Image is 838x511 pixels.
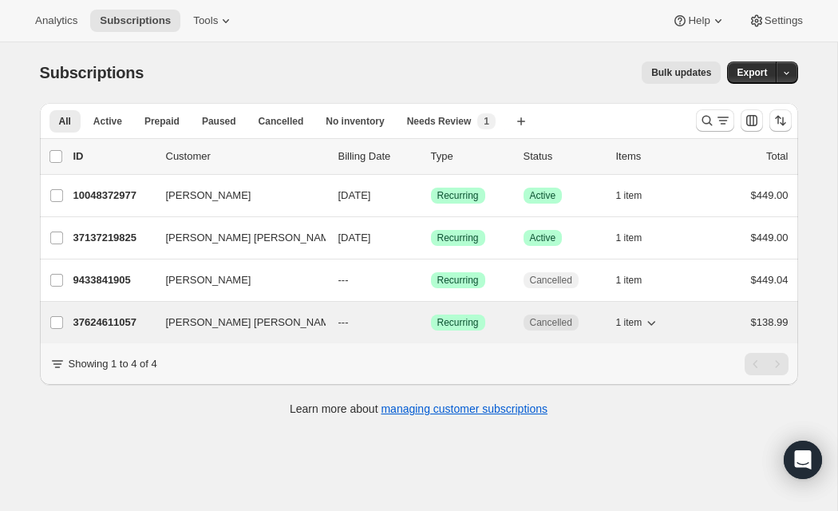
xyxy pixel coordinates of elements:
[73,149,153,164] p: ID
[437,274,479,287] span: Recurring
[73,149,789,164] div: IDCustomerBilling DateTypeStatusItemsTotal
[530,274,572,287] span: Cancelled
[662,10,735,32] button: Help
[156,267,316,293] button: [PERSON_NAME]
[727,61,777,84] button: Export
[437,316,479,329] span: Recurring
[290,401,547,417] p: Learn more about
[73,311,789,334] div: 37624611057[PERSON_NAME] [PERSON_NAME]---SuccessRecurringCancelled1 item$138.99
[166,188,251,204] span: [PERSON_NAME]
[100,14,171,27] span: Subscriptions
[616,227,660,249] button: 1 item
[765,14,803,27] span: Settings
[259,115,304,128] span: Cancelled
[381,402,547,415] a: managing customer subscriptions
[530,232,556,244] span: Active
[530,316,572,329] span: Cancelled
[524,149,603,164] p: Status
[437,189,479,202] span: Recurring
[338,149,418,164] p: Billing Date
[338,274,349,286] span: ---
[616,189,642,202] span: 1 item
[144,115,180,128] span: Prepaid
[737,66,767,79] span: Export
[73,188,153,204] p: 10048372977
[642,61,721,84] button: Bulk updates
[73,230,153,246] p: 37137219825
[156,225,316,251] button: [PERSON_NAME] [PERSON_NAME]
[202,115,236,128] span: Paused
[616,311,660,334] button: 1 item
[184,10,243,32] button: Tools
[73,269,789,291] div: 9433841905[PERSON_NAME]---SuccessRecurringCancelled1 item$449.04
[326,115,384,128] span: No inventory
[616,269,660,291] button: 1 item
[751,316,789,328] span: $138.99
[741,109,763,132] button: Customize table column order and visibility
[59,115,71,128] span: All
[751,274,789,286] span: $449.04
[437,232,479,244] span: Recurring
[484,115,489,128] span: 1
[35,14,77,27] span: Analytics
[508,110,534,133] button: Create new view
[651,66,711,79] span: Bulk updates
[688,14,710,27] span: Help
[338,316,349,328] span: ---
[73,272,153,288] p: 9433841905
[166,272,251,288] span: [PERSON_NAME]
[696,109,734,132] button: Search and filter results
[766,149,788,164] p: Total
[616,316,642,329] span: 1 item
[93,115,122,128] span: Active
[156,310,316,335] button: [PERSON_NAME] [PERSON_NAME]
[616,232,642,244] span: 1 item
[193,14,218,27] span: Tools
[338,232,371,244] span: [DATE]
[616,274,642,287] span: 1 item
[751,189,789,201] span: $449.00
[739,10,812,32] button: Settings
[166,149,326,164] p: Customer
[784,441,822,479] div: Open Intercom Messenger
[156,183,316,208] button: [PERSON_NAME]
[338,189,371,201] span: [DATE]
[166,315,339,331] span: [PERSON_NAME] [PERSON_NAME]
[40,64,144,81] span: Subscriptions
[166,230,339,246] span: [PERSON_NAME] [PERSON_NAME]
[616,149,696,164] div: Items
[69,356,157,372] p: Showing 1 to 4 of 4
[616,184,660,207] button: 1 item
[530,189,556,202] span: Active
[745,353,789,375] nav: Pagination
[769,109,792,132] button: Sort the results
[73,184,789,207] div: 10048372977[PERSON_NAME][DATE]SuccessRecurringSuccessActive1 item$449.00
[73,227,789,249] div: 37137219825[PERSON_NAME] [PERSON_NAME][DATE]SuccessRecurringSuccessActive1 item$449.00
[751,232,789,244] span: $449.00
[407,115,472,128] span: Needs Review
[431,149,511,164] div: Type
[73,315,153,331] p: 37624611057
[90,10,180,32] button: Subscriptions
[26,10,87,32] button: Analytics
